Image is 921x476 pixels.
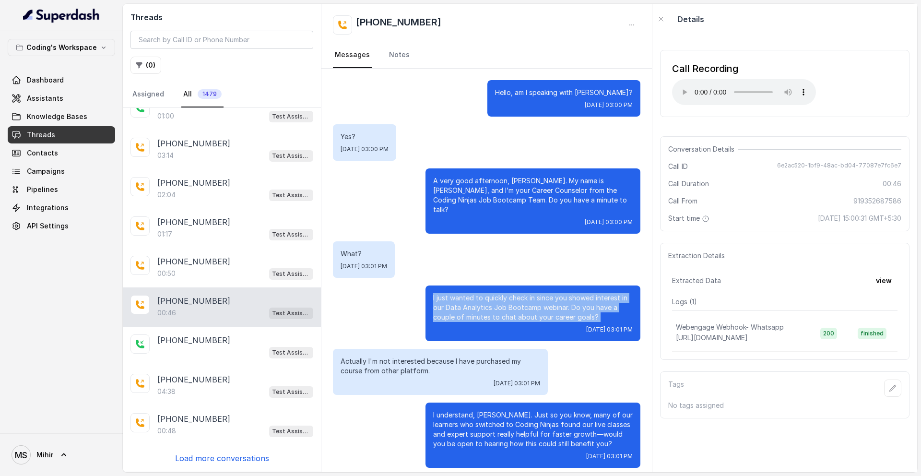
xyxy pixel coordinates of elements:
p: Webengage Webhook- Whatsapp [676,322,784,332]
span: Knowledge Bases [27,112,87,121]
p: 02:04 [157,190,176,200]
span: Integrations [27,203,69,213]
nav: Tabs [333,42,640,68]
span: Extraction Details [668,251,729,261]
span: [DATE] 15:00:31 GMT+5:30 [818,214,901,223]
p: Coding's Workspace [26,42,97,53]
button: Coding's Workspace [8,39,115,56]
text: MS [15,450,27,460]
button: view [870,272,897,289]
span: API Settings [27,221,69,231]
p: Test Assistant- 2 [272,151,310,161]
a: All1479 [181,82,224,107]
p: Load more conversations [175,452,269,464]
span: 919352687586 [853,196,901,206]
p: 03:14 [157,151,174,160]
p: [PHONE_NUMBER] [157,177,230,189]
span: Start time [668,214,711,223]
p: Test Assistant- 2 [272,309,310,318]
p: [PHONE_NUMBER] [157,413,230,425]
p: [PHONE_NUMBER] [157,295,230,307]
p: I understand, [PERSON_NAME]. Just so you know, many of our learners who switched to Coding Ninjas... [433,410,633,449]
a: Contacts [8,144,115,162]
p: [PHONE_NUMBER] [157,374,230,385]
span: 6e2ac520-1bf9-48ac-bd04-77087e7fc6e7 [777,162,901,171]
span: [DATE] 03:00 PM [585,218,633,226]
span: Assistants [27,94,63,103]
span: [DATE] 03:01 PM [586,326,633,333]
span: [DATE] 03:01 PM [494,380,540,387]
span: [DATE] 03:00 PM [585,101,633,109]
p: Yes? [341,132,389,142]
audio: Your browser does not support the audio element. [672,79,816,105]
p: Test Assistant- 2 [272,112,310,121]
span: Conversation Details [668,144,738,154]
span: [DATE] 03:01 PM [586,452,633,460]
p: A very good afternoon, [PERSON_NAME]. My name is [PERSON_NAME], and I’m your Career Counselor fro... [433,176,633,214]
p: 00:50 [157,269,176,278]
span: Contacts [27,148,58,158]
a: Dashboard [8,71,115,89]
span: Call Duration [668,179,709,189]
span: [URL][DOMAIN_NAME] [676,333,748,342]
span: Call From [668,196,697,206]
h2: Threads [130,12,313,23]
p: Test Assistant- 2 [272,387,310,397]
span: 1479 [198,89,222,99]
p: [PHONE_NUMBER] [157,256,230,267]
p: 01:00 [157,111,174,121]
p: 00:46 [157,308,176,318]
p: Test Assistant- 2 [272,230,310,239]
a: Pipelines [8,181,115,198]
img: light.svg [23,8,100,23]
a: Notes [387,42,412,68]
p: I just wanted to quickly check in since you showed interest in our Data Analytics Job Bootcamp we... [433,293,633,322]
span: finished [858,328,886,339]
a: API Settings [8,217,115,235]
nav: Tabs [130,82,313,107]
span: 200 [820,328,837,339]
a: Threads [8,126,115,143]
p: [PHONE_NUMBER] [157,216,230,228]
span: Call ID [668,162,688,171]
span: [DATE] 03:00 PM [341,145,389,153]
p: What? [341,249,387,259]
span: [DATE] 03:01 PM [341,262,387,270]
a: Campaigns [8,163,115,180]
span: Mihir [36,450,53,460]
p: Actually I'm not interested because I have purchased my course from other platform. [341,357,540,376]
span: Threads [27,130,55,140]
p: [PHONE_NUMBER] [157,138,230,149]
a: Mihir [8,441,115,468]
p: Test Assistant- 2 [272,348,310,357]
p: Test Assistant- 2 [272,427,310,436]
span: Campaigns [27,167,65,176]
p: Hello, am I speaking with [PERSON_NAME]? [495,88,633,97]
p: Logs ( 1 ) [672,297,897,307]
p: Test Assistant- 2 [272,269,310,279]
p: No tags assigned [668,401,901,410]
p: Tags [668,380,684,397]
button: (0) [130,57,161,74]
a: Messages [333,42,372,68]
a: Knowledge Bases [8,108,115,125]
span: Extracted Data [672,276,721,286]
span: Dashboard [27,75,64,85]
a: Assistants [8,90,115,107]
div: Call Recording [672,62,816,75]
p: 00:48 [157,426,176,436]
input: Search by Call ID or Phone Number [130,31,313,49]
span: Pipelines [27,185,58,194]
p: Test Assistant- 2 [272,190,310,200]
h2: [PHONE_NUMBER] [356,15,441,35]
p: [PHONE_NUMBER] [157,334,230,346]
span: 00:46 [883,179,901,189]
a: Assigned [130,82,166,107]
p: Details [677,13,704,25]
p: 01:17 [157,229,172,239]
a: Integrations [8,199,115,216]
p: 04:38 [157,387,176,396]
